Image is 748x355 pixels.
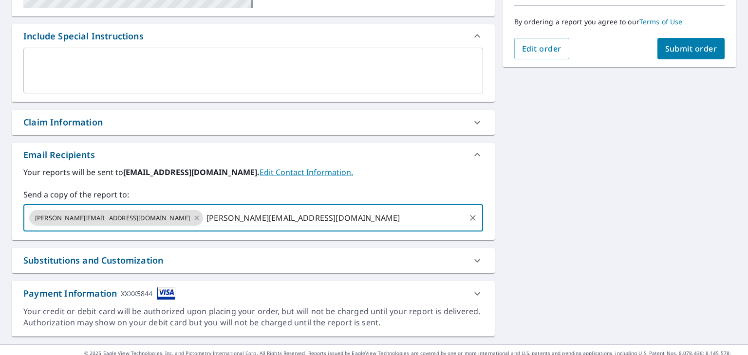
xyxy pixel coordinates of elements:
span: [PERSON_NAME][EMAIL_ADDRESS][DOMAIN_NAME] [29,213,196,223]
div: Email Recipients [12,143,495,166]
a: Terms of Use [639,17,683,26]
span: Edit order [522,43,561,54]
div: [PERSON_NAME][EMAIL_ADDRESS][DOMAIN_NAME] [29,210,203,226]
div: Claim Information [23,116,103,129]
label: Your reports will be sent to [23,166,483,178]
button: Clear [466,211,480,225]
b: [EMAIL_ADDRESS][DOMAIN_NAME]. [123,167,260,177]
div: Payment InformationXXXX5844cardImage [12,281,495,306]
div: Substitutions and Customization [23,254,163,267]
div: Your credit or debit card will be authorized upon placing your order, but will not be charged unt... [23,306,483,328]
label: Send a copy of the report to: [23,189,483,200]
div: Claim Information [12,110,495,135]
button: Submit order [657,38,725,59]
div: Substitutions and Customization [12,248,495,273]
a: EditContactInfo [260,167,353,177]
div: Include Special Instructions [23,30,144,43]
div: XXXX5844 [121,287,152,300]
button: Edit order [514,38,569,59]
p: By ordering a report you agree to our [514,18,725,26]
div: Email Recipients [23,148,95,161]
div: Payment Information [23,287,175,300]
img: cardImage [157,287,175,300]
span: Submit order [665,43,717,54]
div: Include Special Instructions [12,24,495,48]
